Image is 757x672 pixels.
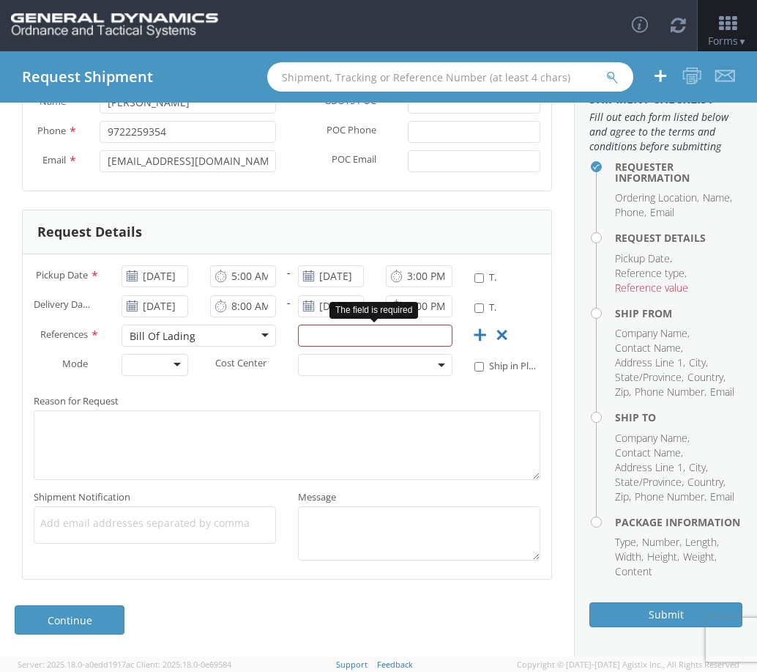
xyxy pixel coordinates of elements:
[683,550,717,564] li: Weight
[642,535,682,550] li: Number
[589,110,742,154] span: Fill out each form listed below and agree to the terms and conditions before submitting
[687,370,726,385] li: Country
[37,124,66,137] span: Phone
[615,490,631,504] li: Zip
[635,490,706,504] li: Phone Number
[298,490,336,503] span: Message
[650,205,674,220] li: Email
[689,460,708,475] li: City
[615,355,685,370] li: Address Line 1
[615,251,672,266] li: Pickup Date
[687,475,726,490] li: Country
[474,303,484,313] input: Time Definite
[615,460,685,475] li: Address Line 1
[615,326,690,341] li: Company Name
[332,152,376,169] span: POC Email
[267,62,633,92] input: Shipment, Tracking or Reference Number (at least 4 chars)
[215,356,266,373] span: Cost Center
[18,659,134,670] span: Server: 2025.18.0-a0edd1917ac
[615,161,742,184] h4: Requester Information
[474,357,540,373] label: Ship in Place
[11,13,218,38] img: gd-ots-0c3321f2eb4c994f95cb.png
[615,446,683,460] li: Contact Name
[615,475,684,490] li: State/Province
[738,35,747,48] span: ▼
[710,385,734,399] li: Email
[34,490,130,503] span: Shipment Notification
[40,95,66,108] span: Name
[589,93,742,106] h3: Shipment Checklist
[15,605,124,635] a: Continue
[36,268,88,281] span: Pickup Date
[22,69,153,85] h4: Request Shipment
[615,385,631,399] li: Zip
[615,341,683,355] li: Contact Name
[62,357,88,370] span: Mode
[615,517,742,528] h4: Package Information
[635,385,706,399] li: Phone Number
[589,602,742,627] button: Submit
[327,123,376,140] span: POC Phone
[474,268,496,284] label: Time Definite
[615,370,684,385] li: State/Province
[703,191,732,205] li: Name
[42,153,66,166] span: Email
[708,34,747,48] span: Forms
[40,516,269,531] span: Add email addresses separated by comma
[40,328,88,341] span: References
[615,308,742,319] h4: Ship From
[336,659,368,670] a: Support
[517,659,739,671] span: Copyright © [DATE]-[DATE] Agistix Inc., All Rights Reserved
[474,273,484,283] input: Time Definite
[377,659,413,670] a: Feedback
[34,298,90,314] span: Delivery Date
[615,281,688,295] li: Reference value
[615,412,742,423] h4: Ship To
[34,394,119,407] span: Reason for Request
[615,550,644,564] li: Width
[615,205,646,220] li: Phone
[615,535,638,550] li: Type
[130,329,195,344] div: Bill Of Lading
[615,564,652,579] li: Content
[615,232,742,243] h4: Request Details
[474,298,496,314] label: Time Definite
[710,490,734,504] li: Email
[689,355,708,370] li: City
[474,362,484,372] input: Ship in Place
[329,302,418,319] div: The field is required
[136,659,231,670] span: Client: 2025.18.0-0e69584
[37,225,142,240] h3: Request Details
[615,266,687,281] li: Reference type
[685,535,719,550] li: Length
[615,431,690,446] li: Company Name
[647,550,679,564] li: Height
[615,191,699,205] li: Ordering Location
